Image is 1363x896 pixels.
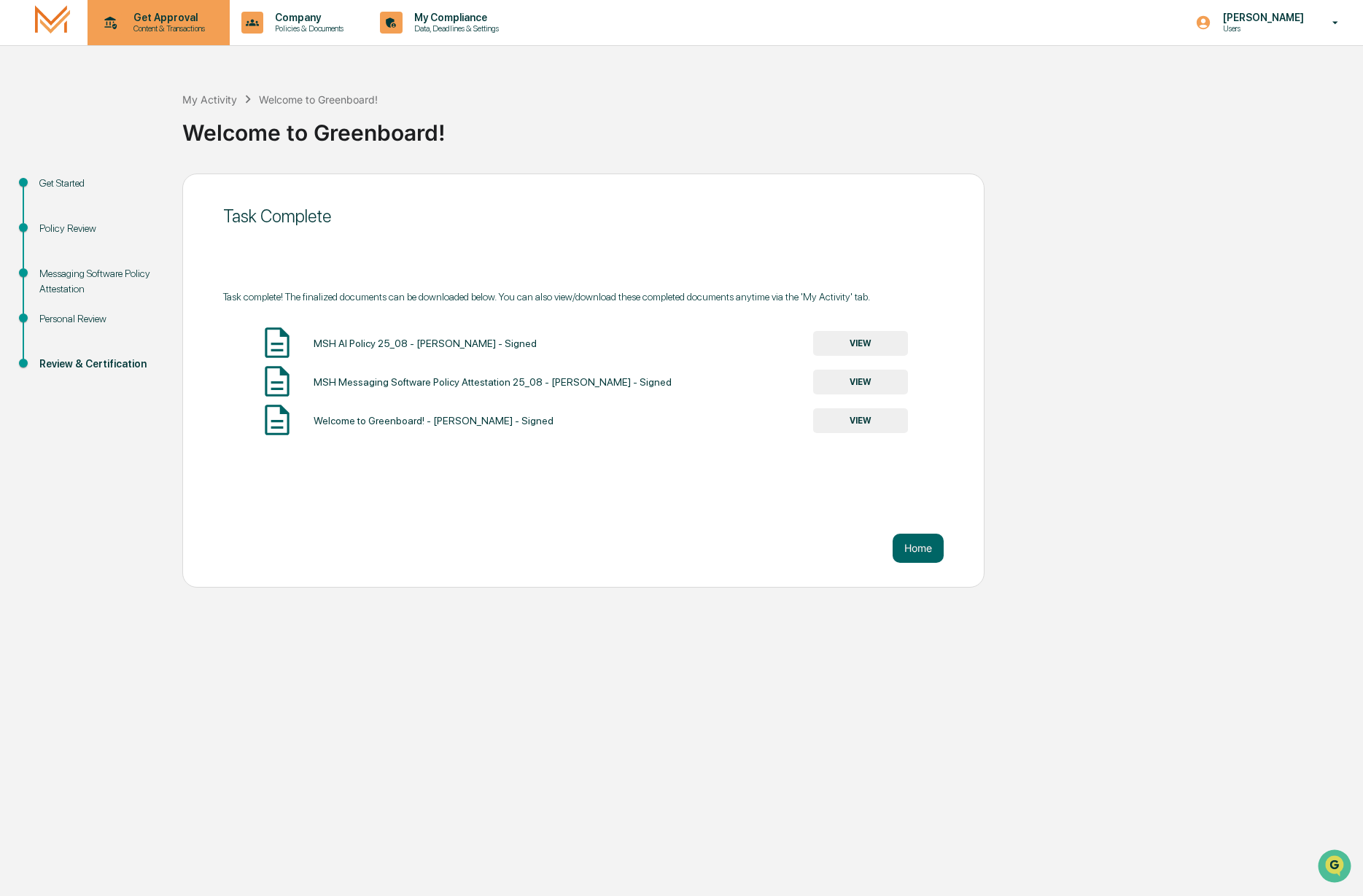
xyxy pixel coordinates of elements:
[35,5,70,39] img: logo
[100,178,187,204] a: 🗄️Attestations
[314,415,554,426] div: Welcome to Greenboard! - [PERSON_NAME] - Signed
[314,376,672,388] div: MSH Messaging Software Policy Attestation 25_08 - [PERSON_NAME] - Signed
[314,338,537,349] div: MSH AI Policy 25_08 - [PERSON_NAME] - Signed
[403,23,506,34] p: Data, Deadlines & Settings
[39,221,159,236] div: Policy Review
[259,93,378,106] div: Welcome to Greenboard!
[29,211,92,226] span: Data Lookup
[39,311,159,327] div: Personal Review
[9,206,98,232] a: 🔎Data Lookup
[39,357,159,372] div: Review & Certification
[893,534,944,563] button: Home
[39,266,159,297] div: Messaging Software Policy Attestation
[259,402,295,438] img: Document Icon
[182,108,1356,146] div: Welcome to Greenboard!
[9,178,100,204] a: 🖐️Preclearance
[248,116,265,133] button: Start new chat
[15,185,26,197] div: 🖐️
[122,23,212,34] p: Content & Transactions
[29,184,94,198] span: Preclearance
[145,247,176,258] span: Pylon
[223,291,944,303] div: Task complete! The finalized documents can be downloaded below. You can also view/download these ...
[103,246,176,258] a: Powered byPylon
[813,408,908,433] button: VIEW
[182,93,237,106] div: My Activity
[223,206,944,227] div: Task Complete
[813,331,908,356] button: VIEW
[15,112,41,138] img: 1746055101610-c473b297-6a78-478c-a979-82029cc54cd1
[813,370,908,394] button: VIEW
[1211,23,1311,34] p: Users
[106,185,117,197] div: 🗄️
[263,23,351,34] p: Policies & Documents
[39,176,159,191] div: Get Started
[120,184,181,198] span: Attestations
[15,213,26,225] div: 🔎
[15,31,265,54] p: How can we help?
[50,112,239,126] div: Start new chat
[263,12,351,23] p: Company
[259,324,295,361] img: Document Icon
[122,12,212,23] p: Get Approval
[259,363,295,400] img: Document Icon
[403,12,506,23] p: My Compliance
[1316,848,1356,887] iframe: Open customer support
[1211,12,1311,23] p: [PERSON_NAME]
[50,126,185,138] div: We're available if you need us!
